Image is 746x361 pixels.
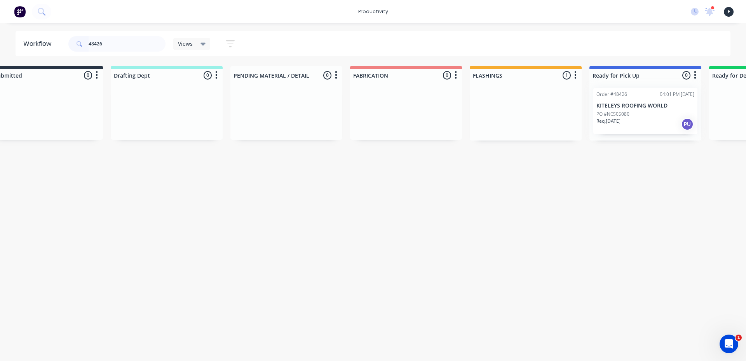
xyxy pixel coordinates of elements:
[23,39,55,49] div: Workflow
[354,6,392,17] div: productivity
[178,40,193,48] span: Views
[14,6,26,17] img: Factory
[728,8,730,15] span: F
[736,335,742,341] span: 1
[89,36,166,52] input: Search for orders...
[720,335,738,353] iframe: Intercom live chat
